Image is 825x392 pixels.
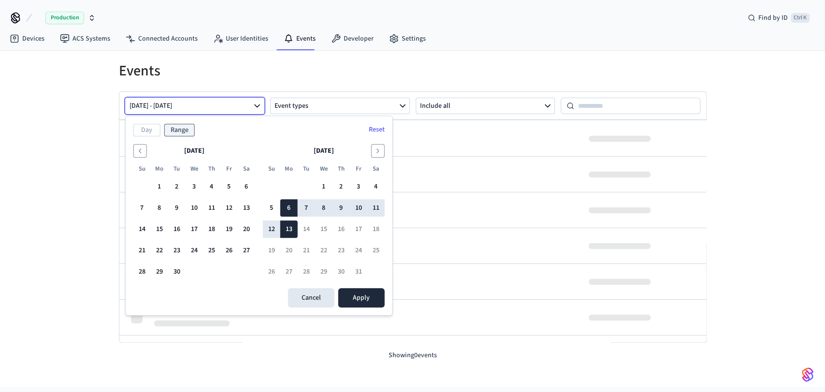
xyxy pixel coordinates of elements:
[263,164,280,174] th: Sunday
[186,164,203,174] th: Wednesday
[133,124,160,136] button: Day
[238,164,255,174] th: Saturday
[203,164,220,174] th: Thursday
[133,263,151,280] button: Sunday, September 28th, 2025
[758,13,788,23] span: Find by ID
[119,350,707,361] p: Showing 0 events
[45,12,84,24] span: Production
[238,199,255,217] button: Saturday, September 13th, 2025
[740,9,817,27] div: Find by IDCtrl K
[164,124,195,136] button: Range
[350,242,367,259] button: Friday, October 24th, 2025
[168,242,186,259] button: Tuesday, September 23rd, 2025
[315,263,333,280] button: Wednesday, October 29th, 2025
[263,263,280,280] button: Sunday, October 26th, 2025
[298,220,315,238] button: Tuesday, October 14th, 2025
[333,220,350,238] button: Thursday, October 16th, 2025
[203,220,220,238] button: Thursday, September 18th, 2025
[186,178,203,195] button: Wednesday, September 3rd, 2025
[220,199,238,217] button: Friday, September 12th, 2025
[118,30,205,47] a: Connected Accounts
[133,144,147,158] button: Go to the Previous Month
[151,242,168,259] button: Monday, September 22nd, 2025
[220,164,238,174] th: Friday
[168,263,186,280] button: Tuesday, September 30th, 2025
[151,164,168,174] th: Monday
[367,242,385,259] button: Saturday, October 25th, 2025
[350,220,367,238] button: Friday, October 17th, 2025
[363,122,391,137] button: Reset
[220,220,238,238] button: Friday, September 19th, 2025
[203,242,220,259] button: Thursday, September 25th, 2025
[280,164,298,174] th: Monday
[220,242,238,259] button: Friday, September 26th, 2025
[276,30,323,47] a: Events
[133,220,151,238] button: Sunday, September 14th, 2025
[367,178,385,195] button: Saturday, October 4th, 2025
[263,242,280,259] button: Sunday, October 19th, 2025
[416,98,555,114] button: Include all
[367,220,385,238] button: Saturday, October 18th, 2025
[298,242,315,259] button: Tuesday, October 21st, 2025
[333,242,350,259] button: Thursday, October 23rd, 2025
[315,178,333,195] button: Wednesday, October 1st, 2025
[315,242,333,259] button: Wednesday, October 22nd, 2025
[350,164,367,174] th: Friday
[315,220,333,238] button: Wednesday, October 15th, 2025
[205,30,276,47] a: User Identities
[371,144,385,158] button: Go to the Next Month
[280,220,298,238] button: Today, Monday, October 13th, 2025, selected
[333,199,350,217] button: Thursday, October 9th, 2025, selected
[186,220,203,238] button: Wednesday, September 17th, 2025
[52,30,118,47] a: ACS Systems
[280,242,298,259] button: Monday, October 20th, 2025
[133,199,151,217] button: Sunday, September 7th, 2025
[238,242,255,259] button: Saturday, September 27th, 2025
[151,199,168,217] button: Monday, September 8th, 2025
[350,199,367,217] button: Friday, October 10th, 2025, selected
[133,164,255,280] table: September 2025
[168,164,186,174] th: Tuesday
[133,242,151,259] button: Sunday, September 21st, 2025
[333,164,350,174] th: Thursday
[133,164,151,174] th: Sunday
[333,263,350,280] button: Thursday, October 30th, 2025
[323,30,381,47] a: Developer
[350,263,367,280] button: Friday, October 31st, 2025
[238,220,255,238] button: Saturday, September 20th, 2025
[314,146,334,156] span: [DATE]
[220,178,238,195] button: Friday, September 5th, 2025
[333,178,350,195] button: Thursday, October 2nd, 2025
[315,199,333,217] button: Wednesday, October 8th, 2025, selected
[350,178,367,195] button: Friday, October 3rd, 2025
[203,178,220,195] button: Thursday, September 4th, 2025
[263,164,385,280] table: October 2025
[186,242,203,259] button: Wednesday, September 24th, 2025
[280,263,298,280] button: Monday, October 27th, 2025
[315,164,333,174] th: Wednesday
[186,199,203,217] button: Wednesday, September 10th, 2025
[298,164,315,174] th: Tuesday
[168,199,186,217] button: Tuesday, September 9th, 2025
[151,178,168,195] button: Monday, September 1st, 2025
[168,220,186,238] button: Tuesday, September 16th, 2025
[280,199,298,217] button: Monday, October 6th, 2025, selected
[298,263,315,280] button: Tuesday, October 28th, 2025
[184,146,204,156] span: [DATE]
[791,13,810,23] span: Ctrl K
[367,164,385,174] th: Saturday
[238,178,255,195] button: Saturday, September 6th, 2025
[168,178,186,195] button: Tuesday, September 2nd, 2025
[381,30,434,47] a: Settings
[338,288,385,307] button: Apply
[263,199,280,217] button: Sunday, October 5th, 2025
[151,220,168,238] button: Monday, September 15th, 2025
[263,220,280,238] button: Sunday, October 12th, 2025, selected
[298,199,315,217] button: Tuesday, October 7th, 2025, selected
[119,62,707,80] h1: Events
[288,288,334,307] button: Cancel
[802,367,813,382] img: SeamLogoGradient.69752ec5.svg
[125,98,265,114] button: [DATE] - [DATE]
[203,199,220,217] button: Thursday, September 11th, 2025
[270,98,410,114] button: Event types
